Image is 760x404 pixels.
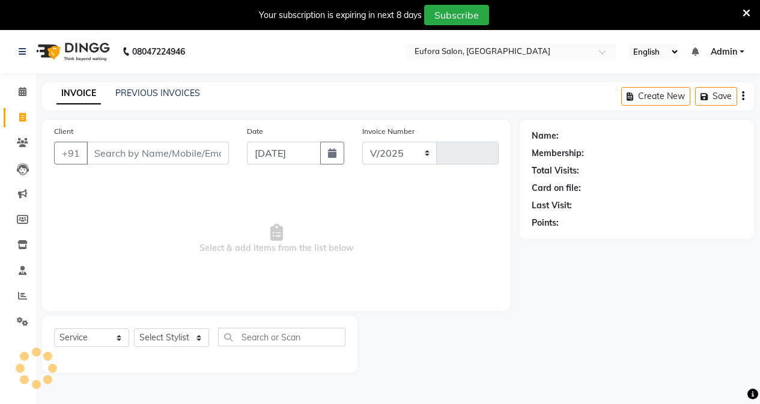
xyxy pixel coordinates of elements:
[259,9,422,22] div: Your subscription is expiring in next 8 days
[532,164,579,177] div: Total Visits:
[532,130,559,142] div: Name:
[362,126,415,137] label: Invoice Number
[132,35,185,68] b: 08047224946
[695,87,737,106] button: Save
[54,126,73,137] label: Client
[31,35,113,68] img: logo
[532,217,559,229] div: Points:
[532,182,581,194] div: Card on file:
[218,328,345,346] input: Search or Scan
[621,87,690,106] button: Create New
[87,142,229,164] input: Search by Name/Mobile/Email/Code
[424,5,489,25] button: Subscribe
[54,179,499,299] span: Select & add items from the list below
[532,147,584,160] div: Membership:
[532,199,572,212] div: Last Visit:
[247,126,263,137] label: Date
[54,142,88,164] button: +91
[56,83,101,104] a: INVOICE
[711,46,737,58] span: Admin
[115,88,200,98] a: PREVIOUS INVOICES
